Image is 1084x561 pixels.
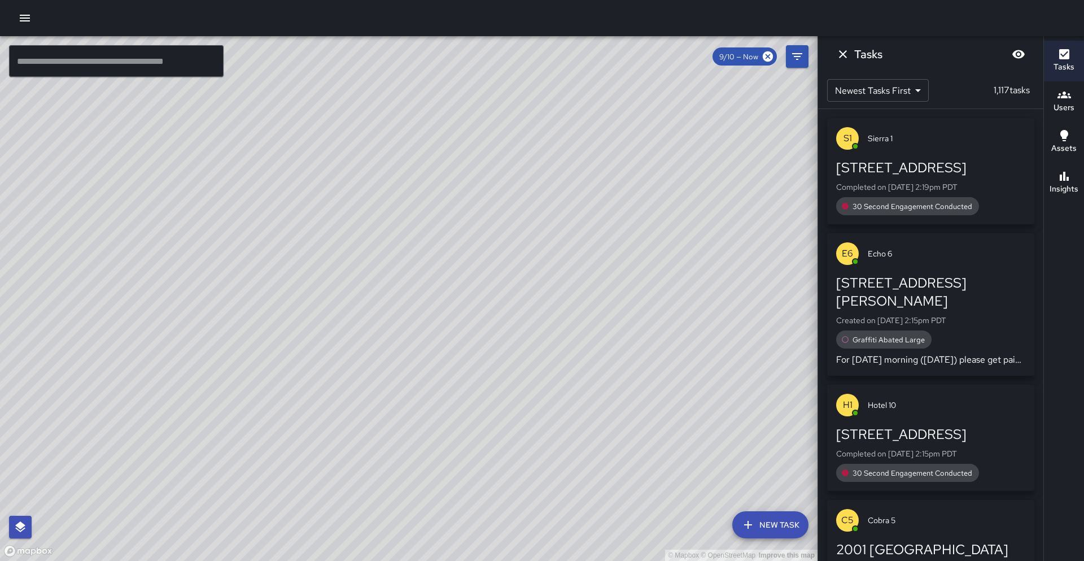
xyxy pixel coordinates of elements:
[836,425,1025,443] div: [STREET_ADDRESS]
[827,385,1034,491] button: H1Hotel 10[STREET_ADDRESS]Completed on [DATE] 2:15pm PDT30 Second Engagement Conducted
[1051,142,1077,155] h6: Assets
[827,233,1034,376] button: E6Echo 6[STREET_ADDRESS][PERSON_NAME]Created on [DATE] 2:15pm PDTGraffiti Abated LargeFor [DATE] ...
[868,248,1025,259] span: Echo 6
[1054,102,1074,114] h6: Users
[832,43,854,66] button: Dismiss
[1044,81,1084,122] button: Users
[854,45,882,63] h6: Tasks
[868,515,1025,526] span: Cobra 5
[827,118,1034,224] button: S1Sierra 1[STREET_ADDRESS]Completed on [DATE] 2:19pm PDT30 Second Engagement Conducted
[841,514,854,527] p: C5
[713,52,765,62] span: 9/10 — Now
[846,335,932,345] span: Graffiti Abated Large
[846,202,979,211] span: 30 Second Engagement Conducted
[989,84,1034,97] p: 1,117 tasks
[843,398,853,412] p: H1
[1007,43,1030,66] button: Blur
[868,133,1025,144] span: Sierra 1
[1044,41,1084,81] button: Tasks
[842,247,853,260] p: E6
[1044,122,1084,163] button: Assets
[1054,61,1074,73] h6: Tasks
[836,274,1025,310] div: [STREET_ADDRESS][PERSON_NAME]
[836,159,1025,177] div: [STREET_ADDRESS]
[827,79,929,102] div: Newest Tasks First
[836,315,1025,326] p: Created on [DATE] 2:15pm PDT
[786,45,808,68] button: Filters
[836,353,1025,367] p: For [DATE] morning ([DATE]) please get paint from [PERSON_NAME]/[PERSON_NAME].
[732,511,808,538] button: New Task
[843,132,852,145] p: S1
[1050,183,1078,195] h6: Insights
[836,541,1025,559] div: 2001 [GEOGRAPHIC_DATA]
[836,448,1025,459] p: Completed on [DATE] 2:15pm PDT
[1044,163,1084,203] button: Insights
[713,47,777,66] div: 9/10 — Now
[868,399,1025,411] span: Hotel 10
[846,468,979,478] span: 30 Second Engagement Conducted
[836,181,1025,193] p: Completed on [DATE] 2:19pm PDT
